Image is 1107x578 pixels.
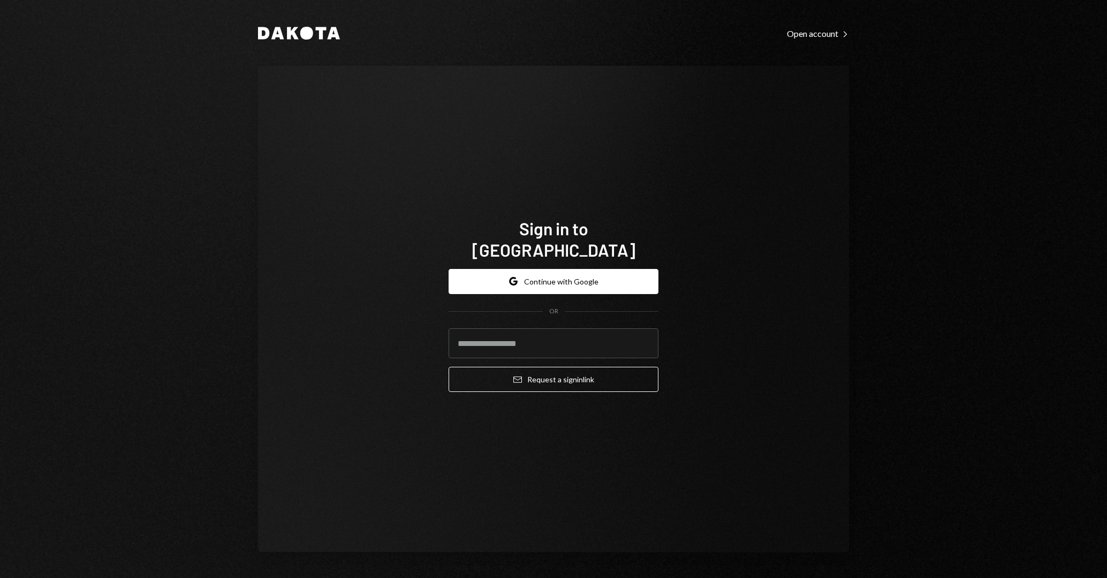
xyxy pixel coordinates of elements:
button: Request a signinlink [449,367,658,392]
button: Continue with Google [449,269,658,294]
h1: Sign in to [GEOGRAPHIC_DATA] [449,218,658,260]
div: Open account [787,28,849,39]
div: OR [549,307,558,316]
a: Open account [787,27,849,39]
